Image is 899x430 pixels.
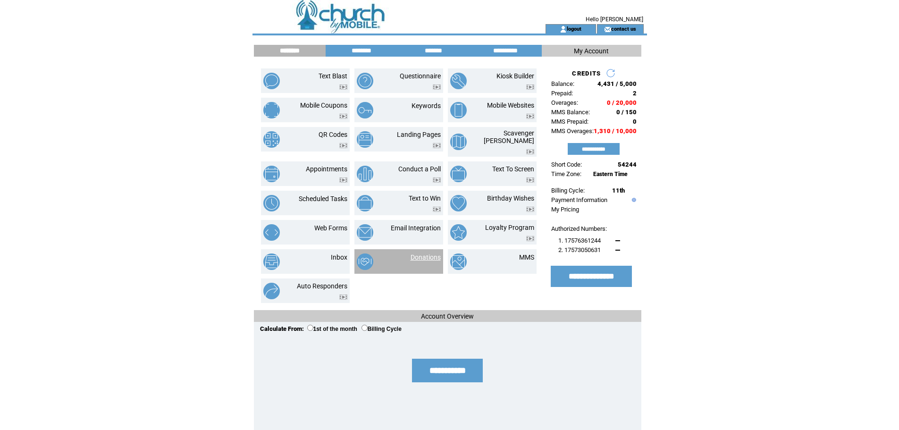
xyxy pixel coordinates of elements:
img: qr-codes.png [263,131,280,148]
a: QR Codes [319,131,347,138]
img: video.png [433,207,441,212]
a: Web Forms [314,224,347,232]
span: 0 [633,118,637,125]
img: video.png [526,207,534,212]
span: 54244 [618,161,637,168]
img: scheduled-tasks.png [263,195,280,211]
span: Short Code: [551,161,582,168]
span: 0 / 150 [616,109,637,116]
img: video.png [526,236,534,241]
img: donations.png [357,253,373,270]
img: inbox.png [263,253,280,270]
a: Mobile Websites [487,101,534,109]
img: video.png [526,149,534,154]
a: Text to Win [409,194,441,202]
span: My Account [574,47,609,55]
input: Billing Cycle [361,325,368,331]
a: Email Integration [391,224,441,232]
img: keywords.png [357,102,373,118]
img: scavenger-hunt.png [450,134,467,150]
img: text-to-screen.png [450,166,467,182]
span: 0 / 20,000 [607,99,637,106]
img: auto-responders.png [263,283,280,299]
a: contact us [611,25,636,32]
a: Payment Information [551,196,607,203]
img: video.png [526,177,534,183]
img: mms.png [450,253,467,270]
a: Auto Responders [297,282,347,290]
span: Overages: [551,99,578,106]
img: email-integration.png [357,224,373,241]
a: Landing Pages [397,131,441,138]
img: video.png [339,177,347,183]
a: Scheduled Tasks [299,195,347,202]
span: Hello [PERSON_NAME] [586,16,643,23]
img: loyalty-program.png [450,224,467,241]
input: 1st of the month [307,325,313,331]
span: Balance: [551,80,574,87]
span: Eastern Time [593,171,628,177]
span: 4,431 / 5,000 [597,80,637,87]
a: Donations [411,253,441,261]
img: landing-pages.png [357,131,373,148]
img: video.png [526,84,534,90]
img: text-to-win.png [357,195,373,211]
img: video.png [339,295,347,300]
span: 11th [612,187,625,194]
span: MMS Overages: [551,127,594,135]
a: Appointments [306,165,347,173]
a: Text To Screen [492,165,534,173]
span: Calculate From: [260,325,304,332]
img: text-blast.png [263,73,280,89]
label: Billing Cycle [361,326,402,332]
img: video.png [339,143,347,148]
img: video.png [433,84,441,90]
img: video.png [339,84,347,90]
span: 1,310 / 10,000 [594,127,637,135]
a: Text Blast [319,72,347,80]
span: Time Zone: [551,170,581,177]
img: contact_us_icon.gif [604,25,611,33]
span: 2. 17573050631 [558,246,601,253]
a: Keywords [412,102,441,110]
a: Scavenger [PERSON_NAME] [484,129,534,144]
img: help.gif [630,198,636,202]
span: MMS Prepaid: [551,118,588,125]
img: video.png [433,177,441,183]
label: 1st of the month [307,326,357,332]
span: 2 [633,90,637,97]
a: My Pricing [551,206,579,213]
img: video.png [433,143,441,148]
img: appointments.png [263,166,280,182]
img: video.png [526,114,534,119]
a: Conduct a Poll [398,165,441,173]
a: Kiosk Builder [496,72,534,80]
a: logout [567,25,581,32]
img: kiosk-builder.png [450,73,467,89]
img: video.png [339,114,347,119]
span: Authorized Numbers: [551,225,607,232]
span: CREDITS [572,70,601,77]
img: mobile-websites.png [450,102,467,118]
img: conduct-a-poll.png [357,166,373,182]
span: Account Overview [421,312,474,320]
a: Questionnaire [400,72,441,80]
img: web-forms.png [263,224,280,241]
img: questionnaire.png [357,73,373,89]
span: Prepaid: [551,90,573,97]
img: birthday-wishes.png [450,195,467,211]
a: Mobile Coupons [300,101,347,109]
a: Inbox [331,253,347,261]
span: Billing Cycle: [551,187,585,194]
a: MMS [519,253,534,261]
a: Birthday Wishes [487,194,534,202]
img: mobile-coupons.png [263,102,280,118]
span: 1. 17576361244 [558,237,601,244]
img: account_icon.gif [560,25,567,33]
a: Loyalty Program [485,224,534,231]
span: MMS Balance: [551,109,590,116]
